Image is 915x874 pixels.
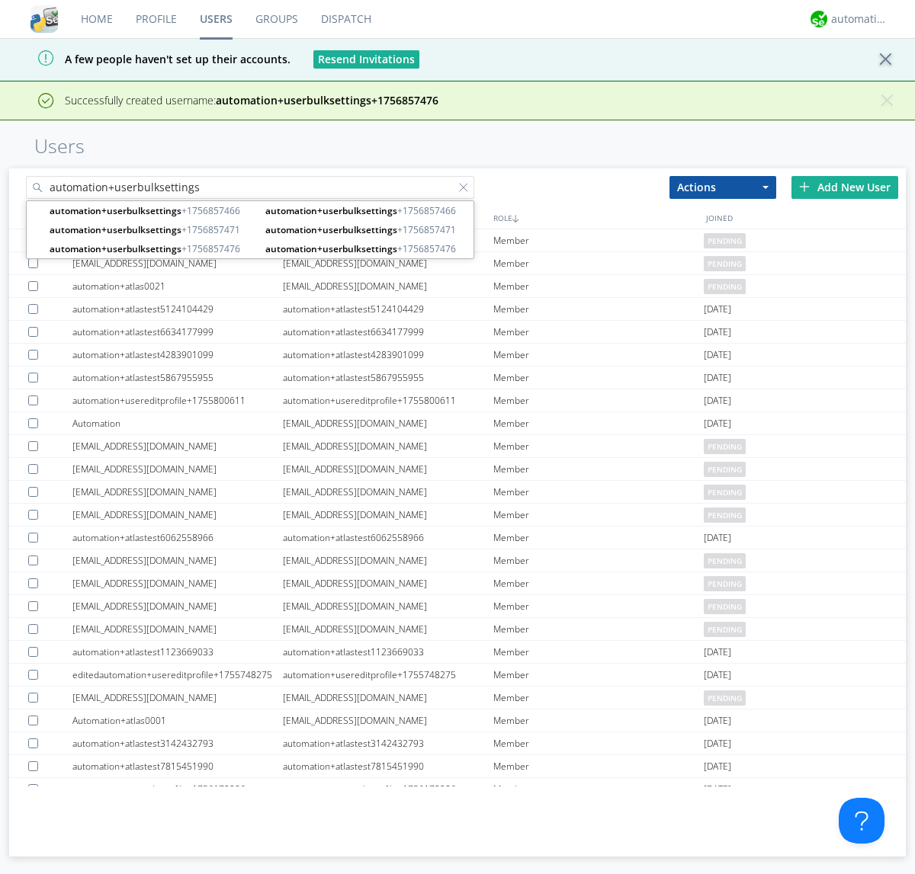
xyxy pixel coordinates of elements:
a: [EMAIL_ADDRESS][DOMAIN_NAME][EMAIL_ADDRESS][DOMAIN_NAME]Memberpending [9,687,906,709]
span: pending [704,576,746,591]
div: Member [493,412,704,434]
div: automation+atlastest5124104429 [283,298,493,320]
a: [EMAIL_ADDRESS][DOMAIN_NAME][EMAIL_ADDRESS][DOMAIN_NAME]Memberpending [9,595,906,618]
div: Member [493,687,704,709]
div: automation+usereditprofile+1755748275 [283,664,493,686]
div: automation+usereditprofile+1756172286 [283,778,493,800]
iframe: Toggle Customer Support [839,798,884,844]
div: Member [493,732,704,754]
div: [EMAIL_ADDRESS][DOMAIN_NAME] [283,458,493,480]
span: pending [704,507,746,523]
div: automation+usereditprofile+1756172286 [72,778,283,800]
div: [EMAIL_ADDRESS][DOMAIN_NAME] [72,458,283,480]
span: [DATE] [704,298,731,321]
span: [DATE] [704,732,731,755]
a: automation+atlas0021[EMAIL_ADDRESS][DOMAIN_NAME]Memberpending [9,275,906,298]
span: pending [704,462,746,477]
a: automation+atlastest6062558966automation+atlastest6062558966Member[DATE] [9,527,906,549]
span: pending [704,690,746,706]
div: [EMAIL_ADDRESS][DOMAIN_NAME] [72,435,283,457]
input: Search users [26,176,474,199]
div: Member [493,527,704,549]
div: [EMAIL_ADDRESS][DOMAIN_NAME] [283,618,493,640]
div: automation+atlastest5867955955 [72,367,283,389]
span: pending [704,553,746,568]
div: Add New User [791,176,898,199]
div: Member [493,229,704,251]
div: [EMAIL_ADDRESS][DOMAIN_NAME] [283,435,493,457]
span: [DATE] [704,344,731,367]
span: pending [704,485,746,500]
strong: automation+userbulksettings [50,223,181,236]
a: [EMAIL_ADDRESS][DOMAIN_NAME][EMAIL_ADDRESS][DOMAIN_NAME]Memberpending [9,229,906,252]
div: Automation+atlas0001 [72,709,283,732]
span: pending [704,279,746,294]
div: ROLE [490,206,702,229]
div: Member [493,458,704,480]
strong: automation+userbulksettings [50,242,181,255]
div: automation+atlastest5867955955 [283,367,493,389]
span: [DATE] [704,709,731,732]
div: [EMAIL_ADDRESS][DOMAIN_NAME] [283,252,493,274]
a: automation+atlastest4283901099automation+atlastest4283901099Member[DATE] [9,344,906,367]
div: automation+atlas0021 [72,275,283,297]
div: Member [493,664,704,686]
div: [EMAIL_ADDRESS][DOMAIN_NAME] [283,481,493,503]
span: pending [704,599,746,614]
div: [EMAIL_ADDRESS][DOMAIN_NAME] [283,504,493,526]
span: [DATE] [704,755,731,778]
a: editedautomation+usereditprofile+1755748275automation+usereditprofile+1755748275Member[DATE] [9,664,906,687]
button: Resend Invitations [313,50,419,69]
div: Member [493,367,704,389]
a: automation+atlastest5124104429automation+atlastest5124104429Member[DATE] [9,298,906,321]
a: automation+atlastest7815451990automation+atlastest7815451990Member[DATE] [9,755,906,778]
span: [DATE] [704,412,731,435]
div: automation+atlastest4283901099 [72,344,283,366]
div: [EMAIL_ADDRESS][DOMAIN_NAME] [72,549,283,571]
div: automation+atlastest3142432793 [283,732,493,754]
strong: automation+userbulksettings [265,242,397,255]
div: automation+atlastest6062558966 [72,527,283,549]
span: [DATE] [704,321,731,344]
div: Member [493,389,704,411]
span: [DATE] [704,664,731,687]
a: [EMAIL_ADDRESS][DOMAIN_NAME][EMAIL_ADDRESS][DOMAIN_NAME]Memberpending [9,435,906,458]
div: Member [493,252,704,274]
div: automation+usereditprofile+1755800611 [72,389,283,411]
div: [EMAIL_ADDRESS][DOMAIN_NAME] [72,481,283,503]
div: [EMAIL_ADDRESS][DOMAIN_NAME] [283,687,493,709]
div: Member [493,641,704,663]
span: pending [704,233,746,248]
a: [EMAIL_ADDRESS][DOMAIN_NAME][EMAIL_ADDRESS][DOMAIN_NAME]Memberpending [9,618,906,641]
strong: automation+userbulksettings [265,223,397,236]
span: +1756857471 [50,223,254,237]
strong: automation+userbulksettings [50,204,181,217]
a: [EMAIL_ADDRESS][DOMAIN_NAME][EMAIL_ADDRESS][DOMAIN_NAME]Memberpending [9,458,906,481]
div: Member [493,321,704,343]
div: Member [493,481,704,503]
div: automation+atlastest7815451990 [72,755,283,777]
div: automation+atlastest6634177999 [283,321,493,343]
div: [EMAIL_ADDRESS][DOMAIN_NAME] [283,572,493,594]
span: +1756857466 [265,203,470,218]
div: automation+atlastest4283901099 [283,344,493,366]
div: automation+atlastest3142432793 [72,732,283,754]
a: [EMAIL_ADDRESS][DOMAIN_NAME][EMAIL_ADDRESS][DOMAIN_NAME]Memberpending [9,549,906,572]
div: [EMAIL_ADDRESS][DOMAIN_NAME] [283,275,493,297]
span: +1756857476 [50,242,254,256]
a: automation+atlastest1123669033automation+atlastest1123669033Member[DATE] [9,641,906,664]
strong: automation+userbulksettings+1756857476 [216,93,438,107]
span: Successfully created username: [65,93,438,107]
div: Member [493,275,704,297]
a: automation+atlastest5867955955automation+atlastest5867955955Member[DATE] [9,367,906,389]
a: [EMAIL_ADDRESS][DOMAIN_NAME][EMAIL_ADDRESS][DOMAIN_NAME]Memberpending [9,572,906,595]
img: cddb5a64eb264b2086981ab96f4c1ba7 [30,5,58,33]
div: [EMAIL_ADDRESS][DOMAIN_NAME] [72,504,283,526]
div: [EMAIL_ADDRESS][DOMAIN_NAME] [72,618,283,640]
span: [DATE] [704,778,731,801]
div: [EMAIL_ADDRESS][DOMAIN_NAME] [72,687,283,709]
div: Member [493,504,704,526]
div: Member [493,344,704,366]
div: automation+atlastest6634177999 [72,321,283,343]
div: Automation [72,412,283,434]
